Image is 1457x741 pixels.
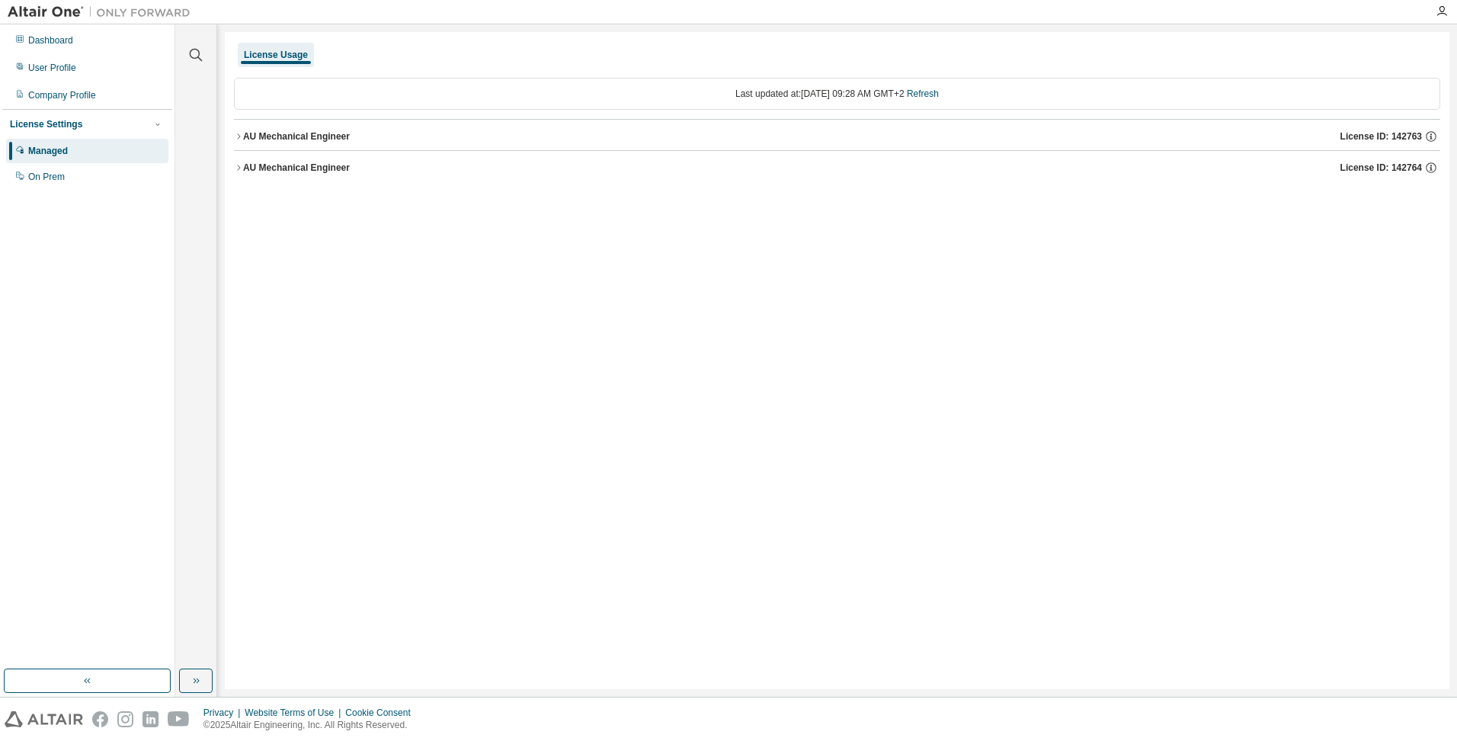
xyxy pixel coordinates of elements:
div: License Usage [244,49,308,61]
p: © 2025 Altair Engineering, Inc. All Rights Reserved. [203,719,420,732]
div: User Profile [28,62,76,74]
img: linkedin.svg [142,711,159,727]
div: AU Mechanical Engineer [243,130,350,143]
a: Refresh [907,88,939,99]
button: AU Mechanical EngineerLicense ID: 142763 [234,120,1440,153]
img: Altair One [8,5,198,20]
div: Privacy [203,707,245,719]
div: Last updated at: [DATE] 09:28 AM GMT+2 [234,78,1440,110]
div: Cookie Consent [345,707,419,719]
div: Dashboard [28,34,73,47]
div: License Settings [10,118,82,130]
div: Managed [28,145,68,157]
img: instagram.svg [117,711,133,727]
div: Company Profile [28,89,96,101]
div: Website Terms of Use [245,707,345,719]
img: youtube.svg [168,711,190,727]
button: AU Mechanical EngineerLicense ID: 142764 [234,151,1440,184]
span: License ID: 142763 [1340,130,1422,143]
div: AU Mechanical Engineer [243,162,350,174]
div: On Prem [28,171,65,183]
span: License ID: 142764 [1340,162,1422,174]
img: facebook.svg [92,711,108,727]
img: altair_logo.svg [5,711,83,727]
